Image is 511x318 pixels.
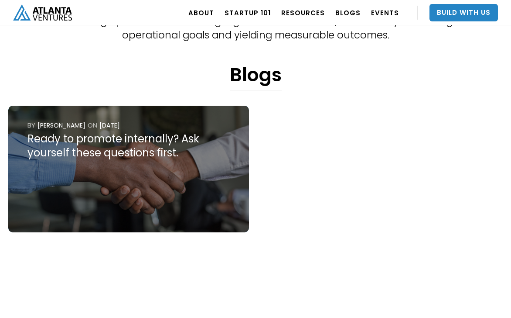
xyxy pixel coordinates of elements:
[99,121,120,130] div: [DATE]
[88,121,97,130] div: ON
[371,0,399,25] a: EVENTS
[37,121,85,130] div: [PERSON_NAME]
[188,0,214,25] a: ABOUT
[27,121,35,130] div: by
[230,64,282,90] h1: Blogs
[8,106,249,232] a: by[PERSON_NAME]ON[DATE]Ready to promote internally? Ask yourself these questions first.
[429,4,498,21] a: Build With Us
[27,132,230,160] div: Ready to promote internally? Ask yourself these questions first.
[335,0,361,25] a: BLOGS
[225,0,271,25] a: Startup 101
[281,0,325,25] a: RESOURCES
